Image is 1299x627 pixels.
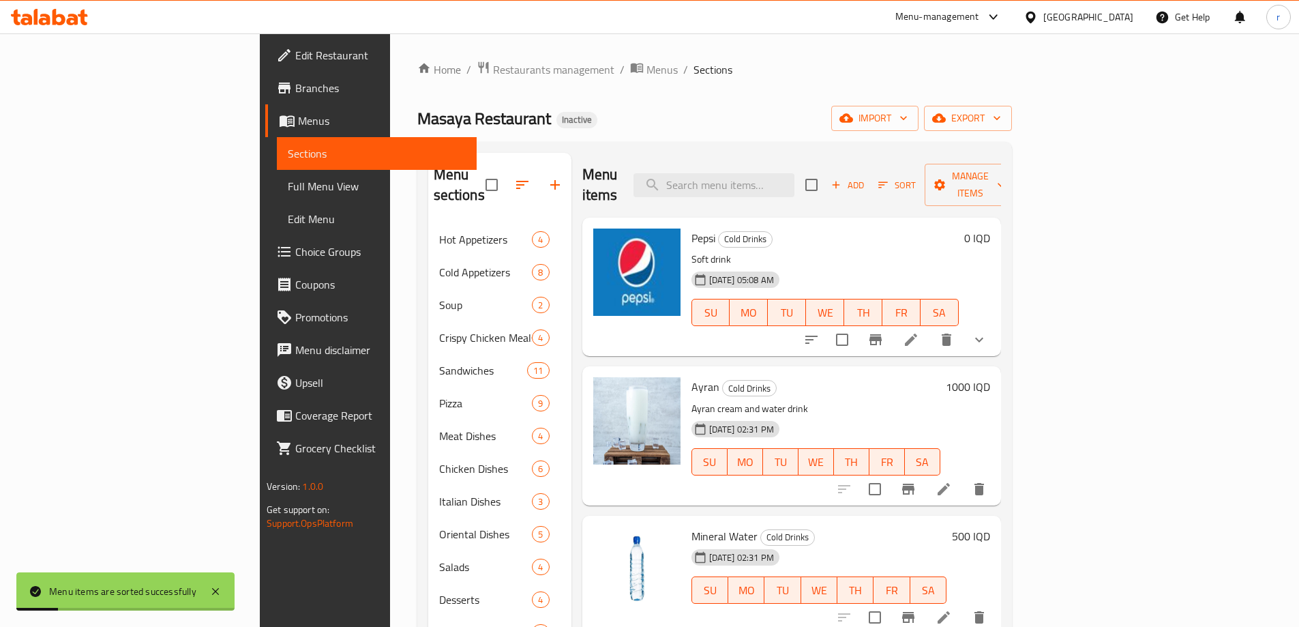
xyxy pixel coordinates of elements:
[844,299,882,326] button: TH
[533,332,548,345] span: 4
[428,289,571,321] div: Soup2
[946,377,990,396] h6: 1000 IQD
[298,113,466,129] span: Menus
[533,299,548,312] span: 2
[878,177,916,193] span: Sort
[773,303,801,323] span: TU
[533,233,548,246] span: 4
[963,323,996,356] button: show more
[533,463,548,476] span: 6
[295,80,466,96] span: Branches
[267,478,300,495] span: Version:
[533,430,548,443] span: 4
[691,251,959,268] p: Soft drink
[439,264,533,280] div: Cold Appetizers
[869,175,925,196] span: Sort items
[895,9,979,25] div: Menu-management
[834,448,869,476] button: TH
[593,377,681,465] img: Ayran
[875,452,899,472] span: FR
[770,581,795,600] span: TU
[265,366,477,399] a: Upsell
[265,72,477,104] a: Branches
[428,321,571,354] div: Crispy Chicken Meals4
[733,452,758,472] span: MO
[828,325,856,354] span: Select to update
[826,175,869,196] span: Add item
[277,170,477,203] a: Full Menu View
[764,577,801,604] button: TU
[691,400,940,418] p: Ayran cream and water drink
[811,303,839,323] span: WE
[797,171,826,199] span: Select section
[288,178,466,194] span: Full Menu View
[527,362,549,379] div: items
[556,112,597,128] div: Inactive
[869,448,905,476] button: FR
[768,452,793,472] span: TU
[768,299,806,326] button: TU
[295,276,466,293] span: Coupons
[528,364,548,377] span: 11
[533,561,548,574] span: 4
[582,164,618,205] h2: Menu items
[477,171,506,199] span: Select all sections
[921,299,959,326] button: SA
[1276,10,1280,25] span: r
[831,106,919,131] button: import
[533,594,548,607] span: 4
[277,137,477,170] a: Sections
[719,231,772,247] span: Cold Drinks
[926,303,953,323] span: SA
[910,452,935,472] span: SA
[295,440,466,456] span: Grocery Checklist
[593,527,681,614] img: Mineral Water
[691,228,715,248] span: Pepsi
[875,175,919,196] button: Sort
[532,264,549,280] div: items
[936,609,952,626] a: Edit menu item
[439,428,533,444] span: Meat Dishes
[804,452,828,472] span: WE
[683,61,688,78] li: /
[428,354,571,387] div: Sandwiches11
[698,303,725,323] span: SU
[439,461,533,477] span: Chicken Dishes
[428,256,571,289] div: Cold Appetizers8
[925,164,1016,206] button: Manage items
[295,47,466,63] span: Edit Restaurant
[439,559,533,575] span: Salads
[532,428,549,444] div: items
[963,473,996,506] button: delete
[930,323,963,356] button: delete
[798,448,834,476] button: WE
[952,527,990,546] h6: 500 IQD
[439,330,533,346] span: Crispy Chicken Meals
[761,529,814,545] span: Cold Drinks
[723,381,776,396] span: Cold Drinks
[620,61,625,78] li: /
[439,297,533,313] span: Soup
[265,399,477,432] a: Coverage Report
[439,362,528,379] div: Sandwiches
[439,526,533,542] div: Oriental Dishes
[728,448,763,476] button: MO
[277,203,477,235] a: Edit Menu
[428,387,571,420] div: Pizza9
[439,592,533,608] span: Desserts
[49,584,196,599] div: Menu items are sorted successfully
[267,514,353,532] a: Support.OpsPlatform
[843,581,868,600] span: TH
[533,528,548,541] span: 5
[439,493,533,510] div: Italian Dishes
[704,423,779,436] span: [DATE] 02:31 PM
[837,577,874,604] button: TH
[439,395,533,411] span: Pizza
[295,342,466,358] span: Menu disclaimer
[693,61,732,78] span: Sections
[698,581,723,600] span: SU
